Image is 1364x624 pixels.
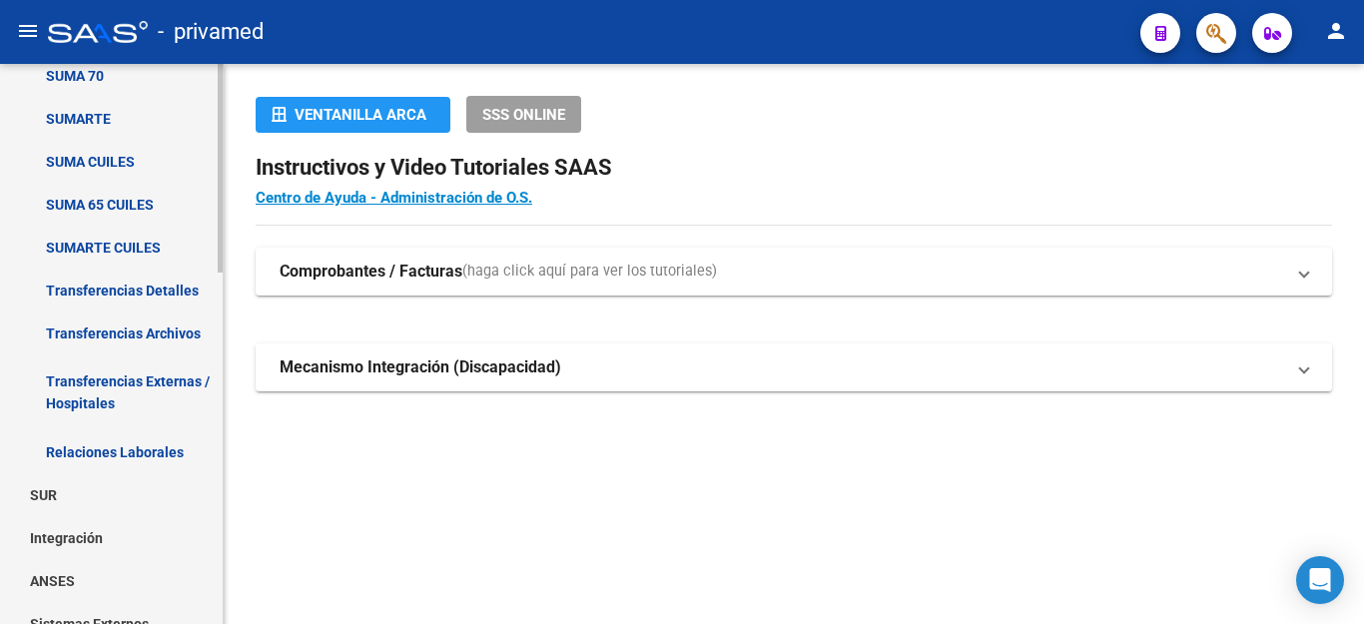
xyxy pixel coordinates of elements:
[462,261,717,283] span: (haga click aquí para ver los tutoriales)
[272,97,434,133] div: Ventanilla ARCA
[1324,19,1348,43] mat-icon: person
[256,248,1332,296] mat-expansion-panel-header: Comprobantes / Facturas(haga click aquí para ver los tutoriales)
[280,261,462,283] strong: Comprobantes / Facturas
[16,19,40,43] mat-icon: menu
[280,356,561,378] strong: Mecanismo Integración (Discapacidad)
[256,97,450,133] button: Ventanilla ARCA
[256,343,1332,391] mat-expansion-panel-header: Mecanismo Integración (Discapacidad)
[466,96,581,133] button: SSS ONLINE
[256,189,532,207] a: Centro de Ayuda - Administración de O.S.
[482,106,565,124] span: SSS ONLINE
[1296,556,1344,604] div: Open Intercom Messenger
[158,10,264,54] span: - privamed
[256,149,1332,187] h2: Instructivos y Video Tutoriales SAAS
